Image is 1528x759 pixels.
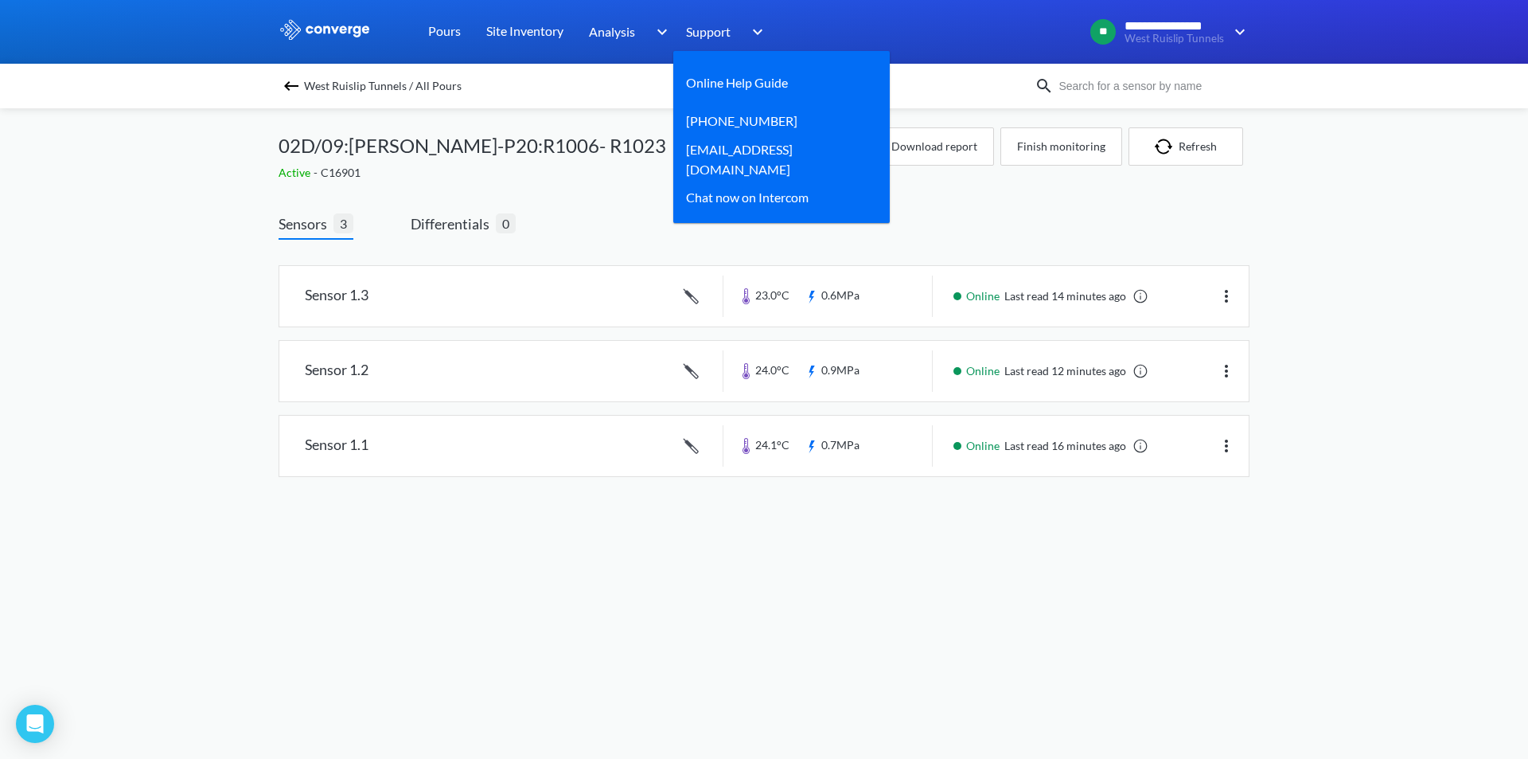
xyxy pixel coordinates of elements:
[411,213,496,235] span: Differentials
[686,111,797,131] a: [PHONE_NUMBER]
[666,137,685,156] img: more.svg
[279,166,314,179] span: Active
[1054,77,1246,95] input: Search for a sensor by name
[859,127,994,166] button: Download report
[16,705,54,743] div: Open Intercom Messenger
[1000,127,1122,166] button: Finish monitoring
[1128,127,1243,166] button: Refresh
[304,75,462,97] span: West Ruislip Tunnels / All Pours
[279,164,859,182] div: C16901
[279,213,333,235] span: Sensors
[1224,22,1249,41] img: downArrow.svg
[686,139,864,179] a: [EMAIL_ADDRESS][DOMAIN_NAME]
[1217,287,1236,306] img: more.svg
[1217,362,1236,381] img: more.svg
[314,166,321,179] span: -
[496,213,516,233] span: 0
[279,131,666,161] span: 02D/09:[PERSON_NAME]-P20:R1006- R1023
[646,22,672,41] img: downArrow.svg
[282,76,301,96] img: backspace.svg
[742,22,767,41] img: downArrow.svg
[279,19,371,40] img: logo_ewhite.svg
[686,72,788,92] a: Online Help Guide
[686,187,809,207] div: Chat now on Intercom
[333,213,353,233] span: 3
[1125,33,1224,45] span: West Ruislip Tunnels
[589,22,635,41] span: Analysis
[686,22,731,41] span: Support
[1217,436,1236,456] img: more.svg
[1035,76,1054,96] img: icon-search.svg
[1155,139,1179,155] img: icon-refresh.svg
